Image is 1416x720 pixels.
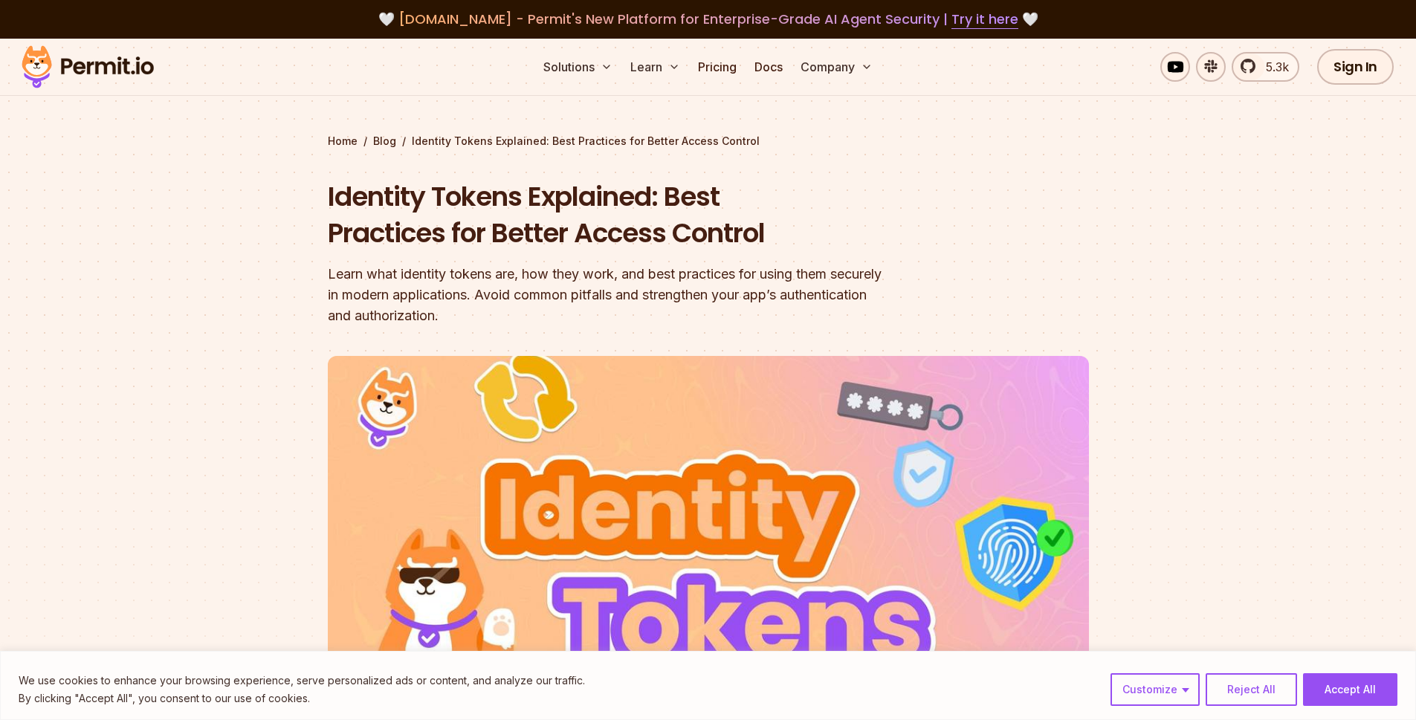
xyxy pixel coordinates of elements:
a: Sign In [1317,49,1394,85]
button: Accept All [1303,673,1397,706]
a: Try it here [951,10,1018,29]
button: Company [795,52,879,82]
div: 🤍 🤍 [36,9,1380,30]
div: Learn what identity tokens are, how they work, and best practices for using them securely in mode... [328,264,899,326]
p: We use cookies to enhance your browsing experience, serve personalized ads or content, and analyz... [19,672,585,690]
a: Docs [749,52,789,82]
button: Solutions [537,52,618,82]
a: Blog [373,134,396,149]
p: By clicking "Accept All", you consent to our use of cookies. [19,690,585,707]
span: 5.3k [1257,58,1289,76]
a: 5.3k [1232,52,1299,82]
button: Learn [624,52,686,82]
button: Reject All [1206,673,1297,706]
div: / / [328,134,1089,149]
img: Permit logo [15,42,161,92]
a: Pricing [692,52,743,82]
a: Home [328,134,358,149]
h1: Identity Tokens Explained: Best Practices for Better Access Control [328,178,899,252]
span: [DOMAIN_NAME] - Permit's New Platform for Enterprise-Grade AI Agent Security | [398,10,1018,28]
button: Customize [1111,673,1200,706]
